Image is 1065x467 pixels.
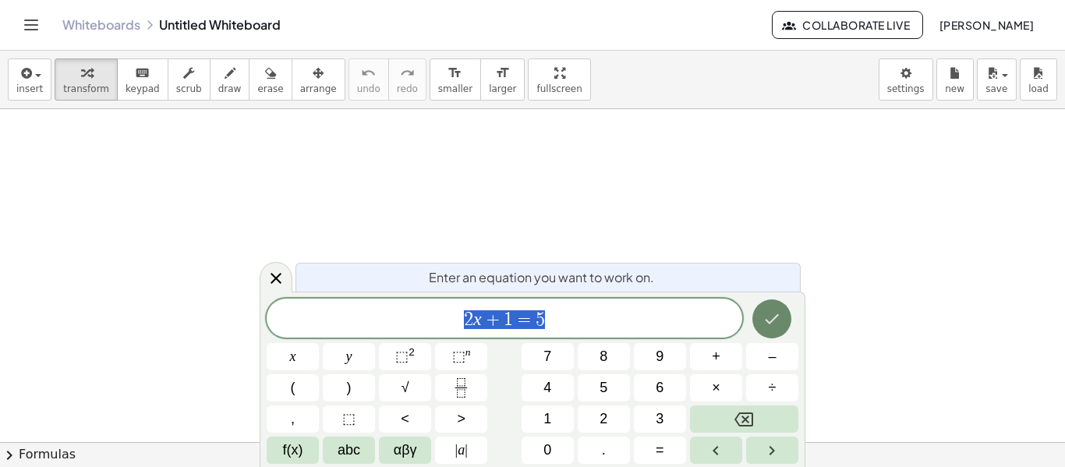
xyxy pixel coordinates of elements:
[438,83,472,94] span: smaller
[634,343,686,370] button: 9
[690,437,742,464] button: Left arrow
[379,374,431,402] button: Square root
[936,58,974,101] button: new
[746,374,798,402] button: Divide
[283,440,303,461] span: f(x)
[528,58,590,101] button: fullscreen
[357,83,380,94] span: undo
[218,83,242,94] span: draw
[600,346,607,367] span: 8
[323,405,375,433] button: Placeholder
[522,405,574,433] button: 1
[267,437,319,464] button: Functions
[887,83,925,94] span: settings
[785,18,910,32] span: Collaborate Live
[394,440,417,461] span: αβγ
[977,58,1017,101] button: save
[435,374,487,402] button: Fraction
[8,58,51,101] button: insert
[495,64,510,83] i: format_size
[395,348,409,364] span: ⬚
[323,343,375,370] button: y
[879,58,933,101] button: settings
[361,64,376,83] i: undo
[543,409,551,430] span: 1
[55,58,118,101] button: transform
[752,299,791,338] button: Done
[292,58,345,101] button: arrange
[768,346,776,367] span: –
[323,374,375,402] button: )
[455,440,468,461] span: a
[435,343,487,370] button: Superscript
[291,409,295,430] span: ,
[578,405,630,433] button: 2
[62,17,140,33] a: Whiteboards
[600,409,607,430] span: 2
[176,83,202,94] span: scrub
[513,310,536,329] span: =
[267,405,319,433] button: ,
[290,346,296,367] span: x
[448,64,462,83] i: format_size
[522,437,574,464] button: 0
[482,310,504,329] span: +
[985,83,1007,94] span: save
[690,405,798,433] button: Backspace
[600,377,607,398] span: 5
[522,374,574,402] button: 4
[746,343,798,370] button: Minus
[656,409,663,430] span: 3
[543,440,551,461] span: 0
[656,440,664,461] span: =
[267,343,319,370] button: x
[435,437,487,464] button: Absolute value
[16,83,43,94] span: insert
[1028,83,1049,94] span: load
[712,346,720,367] span: +
[536,83,582,94] span: fullscreen
[465,346,471,358] sup: n
[1020,58,1057,101] button: load
[945,83,964,94] span: new
[452,348,465,364] span: ⬚
[346,346,352,367] span: y
[464,310,473,329] span: 2
[291,377,295,398] span: (
[578,374,630,402] button: 5
[19,12,44,37] button: Toggle navigation
[578,437,630,464] button: .
[712,377,720,398] span: ×
[504,310,513,329] span: 1
[347,377,352,398] span: )
[656,377,663,398] span: 6
[536,310,545,329] span: 5
[401,409,409,430] span: <
[388,58,426,101] button: redoredo
[168,58,211,101] button: scrub
[465,442,468,458] span: |
[656,346,663,367] span: 9
[379,437,431,464] button: Greek alphabet
[455,442,458,458] span: |
[543,377,551,398] span: 4
[402,377,409,398] span: √
[267,374,319,402] button: (
[397,83,418,94] span: redo
[457,409,465,430] span: >
[634,405,686,433] button: 3
[435,405,487,433] button: Greater than
[135,64,150,83] i: keyboard
[602,440,606,461] span: .
[409,346,415,358] sup: 2
[772,11,923,39] button: Collaborate Live
[578,343,630,370] button: 8
[690,343,742,370] button: Plus
[323,437,375,464] button: Alphabet
[634,437,686,464] button: Equals
[429,268,654,287] span: Enter an equation you want to work on.
[257,83,283,94] span: erase
[769,377,777,398] span: ÷
[249,58,292,101] button: erase
[379,343,431,370] button: Squared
